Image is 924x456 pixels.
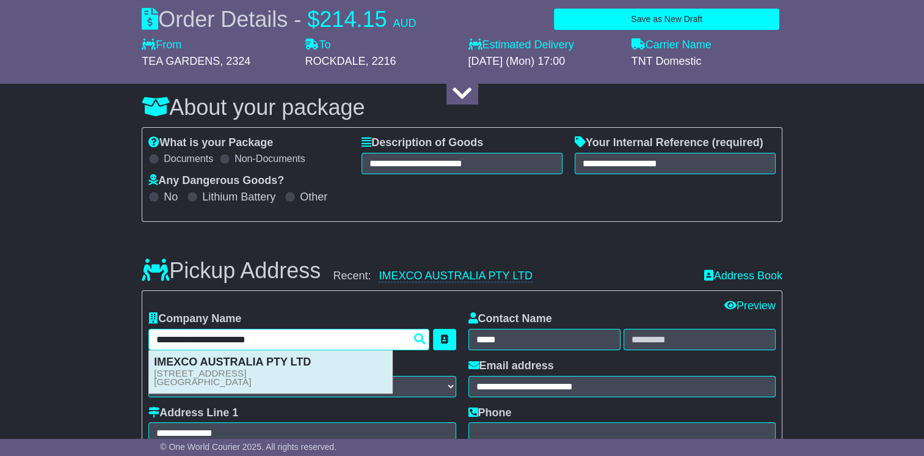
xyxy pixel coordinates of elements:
label: No [164,191,178,204]
div: TNT Domestic [631,55,782,68]
h3: About your package [142,95,782,120]
a: Preview [724,300,776,312]
label: Email address [468,359,554,373]
label: Contact Name [468,312,552,326]
label: Phone [468,406,512,420]
span: TEA GARDENS [142,55,220,67]
a: IMEXCO AUSTRALIA PTY LTD [379,270,532,282]
div: Recent: [333,270,691,283]
div: Order Details - [142,6,416,32]
label: From [142,39,181,52]
span: © One World Courier 2025. All rights reserved. [160,442,336,452]
label: Other [300,191,327,204]
small: [STREET_ADDRESS] [GEOGRAPHIC_DATA] [154,369,251,386]
strong: IMEXCO AUSTRALIA PTY LTD [154,356,311,368]
label: Non-Documents [235,153,305,164]
span: $ [307,7,319,32]
label: To [305,39,330,52]
span: 214.15 [319,7,387,32]
label: Your Internal Reference (required) [575,136,763,150]
label: Carrier Name [631,39,711,52]
label: Documents [164,153,213,164]
label: Description of Goods [362,136,483,150]
span: ROCKDALE [305,55,365,67]
div: [DATE] (Mon) 17:00 [468,55,619,68]
span: , 2324 [220,55,250,67]
label: Any Dangerous Goods? [148,174,284,188]
span: , 2216 [365,55,396,67]
button: Save as New Draft [554,9,779,30]
label: Estimated Delivery [468,39,619,52]
h3: Pickup Address [142,259,321,283]
label: Company Name [148,312,241,326]
label: Address Line 1 [148,406,238,420]
label: Lithium Battery [202,191,275,204]
label: What is your Package [148,136,273,150]
span: AUD [393,17,416,29]
a: Address Book [704,270,782,283]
